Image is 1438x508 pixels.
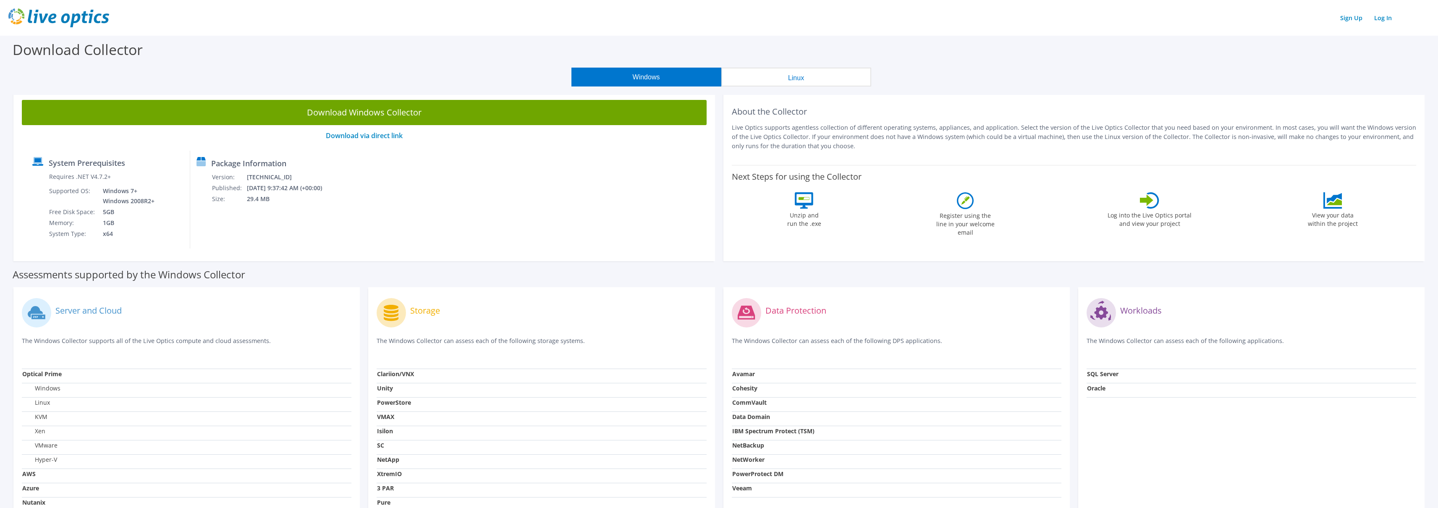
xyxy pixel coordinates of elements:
[377,370,414,378] strong: Clariion/VNX
[8,8,109,27] img: live_optics_svg.svg
[732,441,764,449] strong: NetBackup
[377,484,394,492] strong: 3 PAR
[765,306,826,315] label: Data Protection
[326,131,403,140] a: Download via direct link
[377,498,390,506] strong: Pure
[22,484,39,492] strong: Azure
[49,173,111,181] label: Requires .NET V4.7.2+
[377,470,402,478] strong: XtremIO
[49,159,125,167] label: System Prerequisites
[13,40,143,59] label: Download Collector
[732,384,757,392] strong: Cohesity
[732,336,1061,354] p: The Windows Collector can assess each of the following DPS applications.
[377,336,706,354] p: The Windows Collector can assess each of the following storage systems.
[377,398,411,406] strong: PowerStore
[22,398,50,407] label: Linux
[212,183,246,194] td: Published:
[22,370,62,378] strong: Optical Prime
[97,186,156,207] td: Windows 7+ Windows 2008R2+
[1120,306,1162,315] label: Workloads
[732,172,862,182] label: Next Steps for using the Collector
[732,470,783,478] strong: PowerProtect DM
[1107,209,1192,228] label: Log into the Live Optics portal and view your project
[22,100,707,125] a: Download Windows Collector
[212,172,246,183] td: Version:
[732,123,1417,151] p: Live Optics supports agentless collection of different operating systems, appliances, and applica...
[1302,209,1363,228] label: View your data within the project
[377,384,393,392] strong: Unity
[22,427,45,435] label: Xen
[211,159,286,168] label: Package Information
[13,270,245,279] label: Assessments supported by the Windows Collector
[97,228,156,239] td: x64
[732,456,765,463] strong: NetWorker
[246,183,333,194] td: [DATE] 9:37:42 AM (+00:00)
[49,217,97,228] td: Memory:
[49,207,97,217] td: Free Disk Space:
[732,484,752,492] strong: Veeam
[246,194,333,204] td: 29.4 MB
[377,441,384,449] strong: SC
[377,413,394,421] strong: VMAX
[732,107,1417,117] h2: About the Collector
[1087,370,1118,378] strong: SQL Server
[22,384,60,393] label: Windows
[1336,12,1367,24] a: Sign Up
[1087,336,1416,354] p: The Windows Collector can assess each of the following applications.
[246,172,333,183] td: [TECHNICAL_ID]
[212,194,246,204] td: Size:
[22,470,36,478] strong: AWS
[410,306,440,315] label: Storage
[97,217,156,228] td: 1GB
[22,413,47,421] label: KVM
[49,186,97,207] td: Supported OS:
[732,427,815,435] strong: IBM Spectrum Protect (TSM)
[377,427,393,435] strong: Isilon
[377,456,399,463] strong: NetApp
[49,228,97,239] td: System Type:
[785,209,823,228] label: Unzip and run the .exe
[22,456,57,464] label: Hyper-V
[22,498,45,506] strong: Nutanix
[732,413,770,421] strong: Data Domain
[55,306,122,315] label: Server and Cloud
[721,68,871,86] button: Linux
[1370,12,1396,24] a: Log In
[1087,384,1105,392] strong: Oracle
[97,207,156,217] td: 5GB
[22,336,351,354] p: The Windows Collector supports all of the Live Optics compute and cloud assessments.
[571,68,721,86] button: Windows
[934,209,997,237] label: Register using the line in your welcome email
[732,398,767,406] strong: CommVault
[22,441,58,450] label: VMware
[732,370,755,378] strong: Avamar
